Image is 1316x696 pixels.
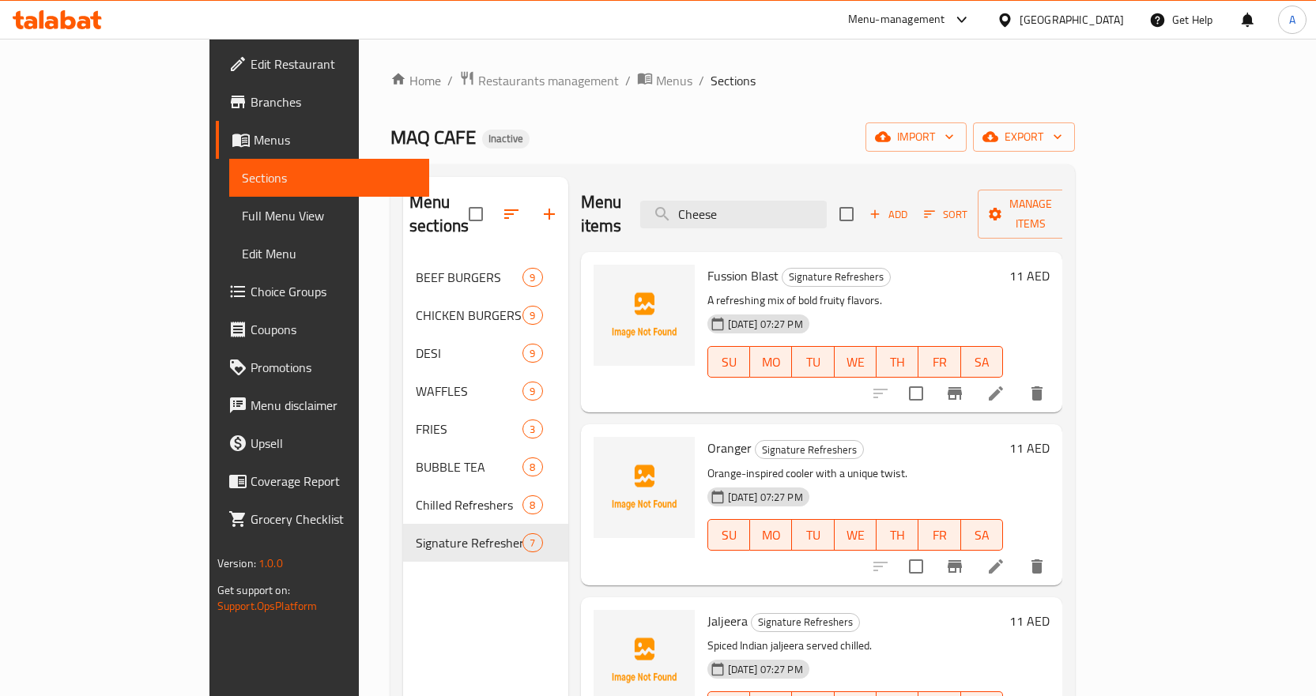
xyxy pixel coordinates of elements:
[523,422,541,437] span: 3
[1009,610,1050,632] h6: 11 AED
[961,346,1003,378] button: SA
[707,464,1004,483] p: Orange-inspired cooler with a unique twist.
[973,122,1075,152] button: export
[217,596,318,616] a: Support.OpsPlatform
[752,613,859,631] span: Signature Refreshers
[877,519,918,551] button: TH
[523,536,541,551] span: 7
[936,547,974,585] button: Branch-specific-item
[258,553,283,574] span: 1.0.0
[637,70,692,91] a: Menus
[522,419,542,438] div: items
[925,524,954,547] span: FR
[492,195,530,233] span: Sort sections
[707,346,750,378] button: SU
[216,348,429,386] a: Promotions
[978,190,1084,239] button: Manage items
[403,486,568,524] div: Chilled Refreshers8
[242,168,417,187] span: Sections
[403,258,568,296] div: BEEF BURGERS9
[251,320,417,339] span: Coupons
[478,71,619,90] span: Restaurants management
[920,202,971,227] button: Sort
[715,524,744,547] span: SU
[523,498,541,513] span: 8
[242,206,417,225] span: Full Menu View
[229,235,429,273] a: Edit Menu
[217,553,256,574] span: Version:
[403,410,568,448] div: FRIES3
[523,384,541,399] span: 9
[755,440,864,459] div: Signature Refreshers
[707,519,750,551] button: SU
[390,119,476,155] span: MAQ CAFE
[1009,437,1050,459] h6: 11 AED
[625,71,631,90] li: /
[750,519,792,551] button: MO
[217,580,290,600] span: Get support on:
[967,524,997,547] span: SA
[835,519,877,551] button: WE
[416,344,522,363] span: DESI
[216,121,429,159] a: Menus
[918,519,960,551] button: FR
[216,462,429,500] a: Coverage Report
[416,533,522,552] span: Signature Refreshers
[254,130,417,149] span: Menus
[782,268,891,287] div: Signature Refreshers
[722,490,809,505] span: [DATE] 07:27 PM
[707,436,752,460] span: Oranger
[447,71,453,90] li: /
[699,71,704,90] li: /
[251,92,417,111] span: Branches
[1289,11,1295,28] span: A
[216,310,429,348] a: Coupons
[251,358,417,377] span: Promotions
[216,83,429,121] a: Branches
[711,71,756,90] span: Sections
[835,346,877,378] button: WE
[990,194,1071,234] span: Manage items
[416,382,522,401] span: WAFFLES
[594,265,695,366] img: Fussion Blast
[925,351,954,374] span: FR
[523,346,541,361] span: 9
[216,424,429,462] a: Upsell
[416,419,522,438] div: FRIES
[707,264,779,288] span: Fussion Blast
[883,524,912,547] span: TH
[1018,547,1056,585] button: delete
[967,351,997,374] span: SA
[403,252,568,568] nav: Menu sections
[251,282,417,301] span: Choice Groups
[715,351,744,374] span: SU
[522,382,542,401] div: items
[403,334,568,372] div: DESI9
[251,396,417,415] span: Menu disclaimer
[251,55,417,73] span: Edit Restaurant
[459,198,492,231] span: Select all sections
[416,495,522,514] span: Chilled Refreshers
[986,384,1005,403] a: Edit menu item
[986,557,1005,576] a: Edit menu item
[409,190,469,238] h2: Menu sections
[1020,11,1124,28] div: [GEOGRAPHIC_DATA]
[936,374,974,412] button: Branch-specific-item
[216,500,429,538] a: Grocery Checklist
[416,457,522,476] div: BUBBLE TEA
[722,662,809,677] span: [DATE] 07:27 PM
[986,127,1062,147] span: export
[594,437,695,538] img: Oranger
[782,268,890,286] span: Signature Refreshers
[841,524,870,547] span: WE
[841,351,870,374] span: WE
[216,45,429,83] a: Edit Restaurant
[750,346,792,378] button: MO
[229,197,429,235] a: Full Menu View
[251,472,417,491] span: Coverage Report
[216,273,429,310] a: Choice Groups
[523,270,541,285] span: 9
[756,351,786,374] span: MO
[656,71,692,90] span: Menus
